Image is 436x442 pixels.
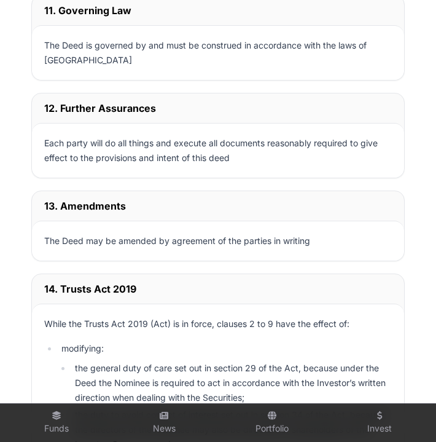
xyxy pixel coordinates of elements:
[44,234,392,248] p: The Deed may be amended by agreement of the parties in writing
[44,199,392,213] h2: 13. Amendments
[44,282,392,296] h2: 14. Trusts Act 2019
[44,101,392,116] h2: 12. Further Assurances
[7,406,106,440] a: Funds
[375,383,436,442] iframe: Chat Widget
[223,406,321,440] a: Portfolio
[44,3,392,18] h2: 11. Governing Law
[44,136,392,165] p: Each party will do all things and execute all documents reasonably required to give effect to the...
[44,317,392,331] p: While the Trusts Act 2019 (Act) is in force, clauses 2 to 9 have the effect of:
[331,406,429,440] a: Invest
[44,38,392,68] p: The Deed is governed by and must be construed in accordance with the laws of [GEOGRAPHIC_DATA]
[71,361,392,405] li: the general duty of care set out in section 29 of the Act, because under the Deed the Nominee is ...
[58,341,392,356] li: modifying:
[115,406,214,440] a: News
